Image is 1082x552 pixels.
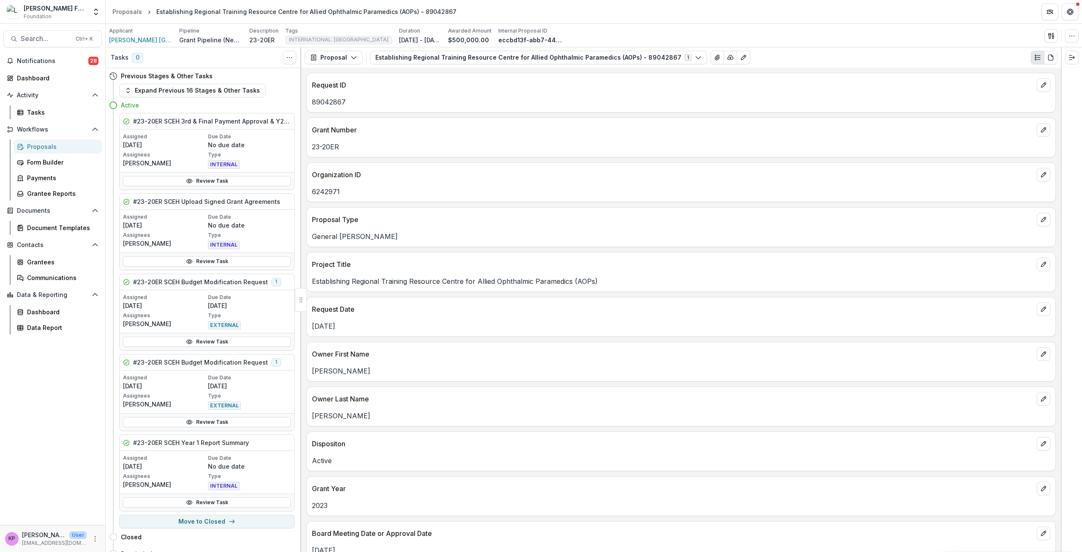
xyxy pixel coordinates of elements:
[123,239,206,248] p: [PERSON_NAME]
[399,36,441,44] p: [DATE] - [DATE]
[312,97,1050,107] p: 89042867
[312,80,1033,90] p: Request ID
[710,51,724,64] button: View Attached Files
[14,255,102,269] a: Grantees
[3,288,102,302] button: Open Data & Reporting
[312,142,1050,152] p: 23-20ER
[109,36,172,44] span: [PERSON_NAME] [GEOGRAPHIC_DATA]
[1041,3,1058,20] button: Partners
[3,88,102,102] button: Open Activity
[27,108,95,117] div: Tasks
[24,4,87,13] div: [PERSON_NAME] Fund for the Blind
[27,189,95,198] div: Grantee Reports
[312,528,1033,538] p: Board Meeting Date or Approval Date
[123,213,206,221] p: Assigned
[208,482,240,490] span: INTERNAL
[249,36,275,44] p: 23-20ER
[312,276,1050,286] p: Establishing Regional Training Resource Centre for Allied Ophthalmic Paramedics (AOPs)
[3,30,102,47] button: Search...
[312,439,1033,449] p: Dispositon
[312,366,1050,376] p: [PERSON_NAME]
[21,35,71,43] span: Search...
[1037,347,1050,361] button: edit
[249,27,279,35] p: Description
[90,534,100,544] button: More
[123,140,206,149] p: [DATE]
[123,382,206,390] p: [DATE]
[1037,168,1050,181] button: edit
[111,54,128,61] h3: Tasks
[208,241,240,249] span: INTERNAL
[123,400,206,409] p: [PERSON_NAME]
[7,5,20,19] img: Lavelle Fund for the Blind
[17,58,88,65] span: Notifications
[208,301,291,310] p: [DATE]
[123,472,206,480] p: Assignees
[737,51,750,64] button: Edit as form
[3,238,102,252] button: Open Contacts
[1037,78,1050,92] button: edit
[22,530,66,539] p: [PERSON_NAME]
[1037,123,1050,137] button: edit
[208,221,291,230] p: No due date
[289,37,388,43] span: INTERNATIONAL: [GEOGRAPHIC_DATA]
[14,140,102,154] a: Proposals
[312,187,1050,197] p: 6242971
[27,323,95,332] div: Data Report
[312,259,1033,269] p: Project Title
[399,27,420,35] p: Duration
[498,36,562,44] p: eccbd13f-abb7-443c-a8d6-85e36792cd97
[208,454,291,462] p: Due Date
[312,321,1050,331] p: [DATE]
[27,258,95,266] div: Grantees
[69,531,87,539] p: User
[208,294,291,301] p: Due Date
[208,231,291,239] p: Type
[14,271,102,285] a: Communications
[1031,51,1044,64] button: Plaintext view
[1037,213,1050,226] button: edit
[3,54,102,68] button: Notifications28
[123,454,206,462] p: Assigned
[27,308,95,316] div: Dashboard
[1037,482,1050,495] button: edit
[208,151,291,159] p: Type
[121,71,213,80] h4: Previous Stages & Other Tasks
[3,71,102,85] a: Dashboard
[312,500,1050,511] p: 2023
[123,417,291,427] a: Review Task
[305,51,363,64] button: Proposal
[208,140,291,149] p: No due date
[208,374,291,382] p: Due Date
[27,173,95,182] div: Payments
[17,242,88,249] span: Contacts
[123,480,206,489] p: [PERSON_NAME]
[1065,51,1079,64] button: Expand right
[133,438,249,447] h5: #23-20ER SCEH Year 1 Report Summary
[17,74,95,82] div: Dashboard
[179,27,199,35] p: Pipeline
[109,27,133,35] p: Applicant
[123,392,206,400] p: Assignees
[133,197,280,206] h5: #23-20ER SCEH Upload Signed Grant Agreements
[208,392,291,400] p: Type
[109,5,460,18] nav: breadcrumb
[208,213,291,221] p: Due Date
[208,321,241,330] span: EXTERNAL
[285,27,298,35] p: Tags
[17,291,88,299] span: Data & Reporting
[1037,302,1050,316] button: edit
[14,321,102,335] a: Data Report
[123,221,206,230] p: [DATE]
[1044,51,1057,64] button: PDF view
[123,231,206,239] p: Assignees
[312,456,1050,466] p: Active
[156,7,456,16] div: Establishing Regional Training Resource Centre for Allied Ophthalmic Paramedics (AOPs) - 89042867
[123,497,291,508] a: Review Task
[8,536,15,541] div: Khanh Phan
[312,125,1033,135] p: Grant Number
[1037,437,1050,450] button: edit
[119,515,295,528] button: Move to Closed
[123,133,206,140] p: Assigned
[27,158,95,167] div: Form Builder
